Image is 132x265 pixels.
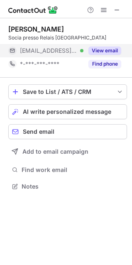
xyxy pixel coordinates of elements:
div: Save to List / ATS / CRM [23,88,112,95]
span: Find work email [22,166,124,174]
span: [EMAIL_ADDRESS][DOMAIN_NAME] [20,47,77,54]
span: AI write personalized message [23,108,111,115]
button: save-profile-one-click [8,84,127,99]
button: Reveal Button [88,47,121,55]
button: AI write personalized message [8,104,127,119]
img: ContactOut v5.3.10 [8,5,58,15]
button: Find work email [8,164,127,176]
div: Socia presso Relais [GEOGRAPHIC_DATA] [8,34,127,42]
span: Add to email campaign [22,148,88,155]
span: Send email [23,128,54,135]
button: Notes [8,181,127,192]
button: Send email [8,124,127,139]
button: Add to email campaign [8,144,127,159]
button: Reveal Button [88,60,121,68]
div: [PERSON_NAME] [8,25,64,33]
span: Notes [22,183,124,190]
